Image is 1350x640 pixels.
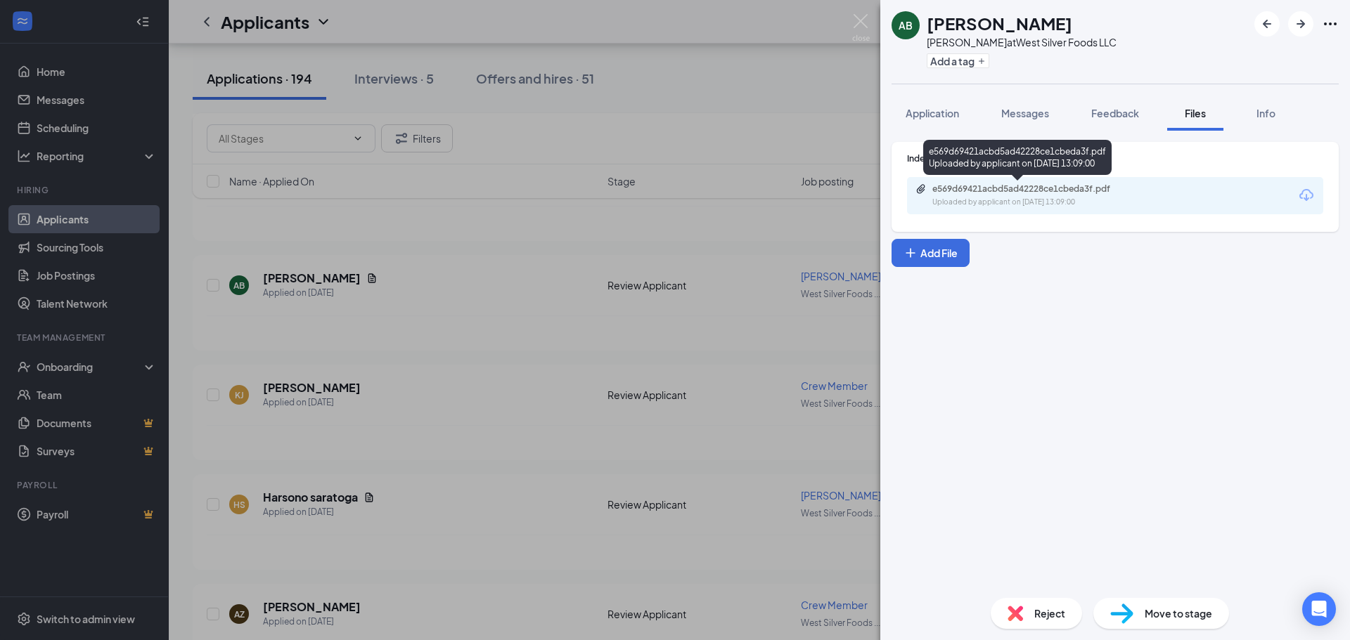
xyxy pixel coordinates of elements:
svg: Paperclip [915,183,927,195]
svg: Plus [977,57,986,65]
div: e569d69421acbd5ad42228ce1cbeda3f.pdf Uploaded by applicant on [DATE] 13:09:00 [923,140,1112,175]
h1: [PERSON_NAME] [927,11,1072,35]
a: Paperclipe569d69421acbd5ad42228ce1cbeda3f.pdfUploaded by applicant on [DATE] 13:09:00 [915,183,1143,208]
button: ArrowLeftNew [1254,11,1280,37]
div: Uploaded by applicant on [DATE] 13:09:00 [932,197,1143,208]
svg: Plus [904,246,918,260]
div: Open Intercom Messenger [1302,592,1336,626]
button: Add FilePlus [892,239,970,267]
button: ArrowRight [1288,11,1313,37]
span: Application [906,107,959,119]
div: [PERSON_NAME] at West Silver Foods LLC [927,35,1117,49]
span: Info [1256,107,1275,119]
div: AB [899,18,913,32]
svg: ArrowLeftNew [1259,15,1275,32]
div: e569d69421acbd5ad42228ce1cbeda3f.pdf [932,183,1129,195]
span: Reject [1034,606,1065,621]
span: Files [1185,107,1206,119]
span: Move to stage [1145,606,1212,621]
span: Feedback [1091,107,1139,119]
svg: Download [1298,187,1315,204]
svg: Ellipses [1322,15,1339,32]
button: PlusAdd a tag [927,53,989,68]
span: Messages [1001,107,1049,119]
svg: ArrowRight [1292,15,1309,32]
div: Indeed Resume [907,152,1323,164]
